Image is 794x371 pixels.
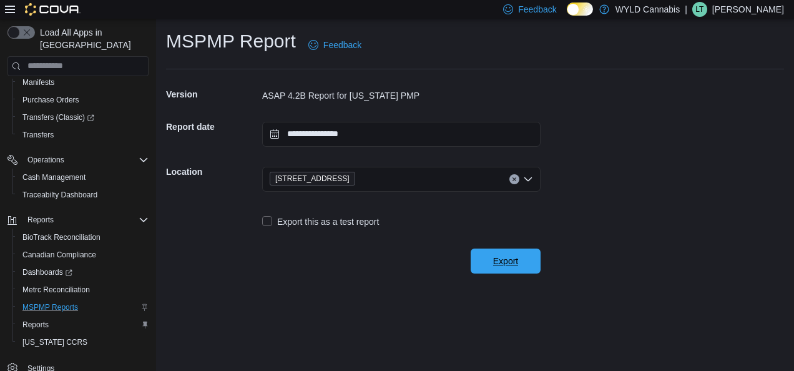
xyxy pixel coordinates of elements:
[262,122,541,147] input: Press the down key to open a popover containing a calendar.
[12,316,154,334] button: Reports
[360,172,361,187] input: Accessible screen reader label
[12,91,154,109] button: Purchase Orders
[166,159,260,184] h5: Location
[17,317,54,332] a: Reports
[22,320,49,330] span: Reports
[17,335,92,350] a: [US_STATE] CCRS
[17,317,149,332] span: Reports
[12,299,154,316] button: MSPMP Reports
[17,282,95,297] a: Metrc Reconciliation
[17,110,99,125] a: Transfers (Classic)
[2,211,154,229] button: Reports
[262,214,379,229] label: Export this as a test report
[17,187,102,202] a: Traceabilty Dashboard
[22,212,59,227] button: Reports
[2,151,154,169] button: Operations
[17,92,84,107] a: Purchase Orders
[567,2,593,16] input: Dark Mode
[166,114,260,139] h5: Report date
[12,169,154,186] button: Cash Management
[275,172,350,185] span: [STREET_ADDRESS]
[493,255,518,267] span: Export
[17,92,149,107] span: Purchase Orders
[17,335,149,350] span: Washington CCRS
[17,282,149,297] span: Metrc Reconciliation
[22,285,90,295] span: Metrc Reconciliation
[17,230,149,245] span: BioTrack Reconciliation
[518,3,556,16] span: Feedback
[22,130,54,140] span: Transfers
[695,2,703,17] span: LT
[17,247,149,262] span: Canadian Compliance
[12,186,154,204] button: Traceabilty Dashboard
[22,172,86,182] span: Cash Management
[12,229,154,246] button: BioTrack Reconciliation
[303,32,366,57] a: Feedback
[35,26,149,51] span: Load All Apps in [GEOGRAPHIC_DATA]
[17,187,149,202] span: Traceabilty Dashboard
[22,212,149,227] span: Reports
[471,249,541,274] button: Export
[17,247,101,262] a: Canadian Compliance
[17,110,149,125] span: Transfers (Classic)
[685,2,687,17] p: |
[27,155,64,165] span: Operations
[509,174,519,184] button: Clear input
[22,267,72,277] span: Dashboards
[17,75,59,90] a: Manifests
[22,112,94,122] span: Transfers (Classic)
[17,265,77,280] a: Dashboards
[17,75,149,90] span: Manifests
[17,300,149,315] span: MSPMP Reports
[17,170,149,185] span: Cash Management
[12,264,154,281] a: Dashboards
[17,300,83,315] a: MSPMP Reports
[22,337,87,347] span: [US_STATE] CCRS
[17,230,105,245] a: BioTrack Reconciliation
[22,250,96,260] span: Canadian Compliance
[12,109,154,126] a: Transfers (Classic)
[17,127,59,142] a: Transfers
[25,3,81,16] img: Cova
[22,152,149,167] span: Operations
[166,82,260,107] h5: Version
[22,152,69,167] button: Operations
[615,2,680,17] p: WYLD Cannabis
[270,172,355,185] span: 2348 Mt Pleasant Rd
[166,29,296,54] h1: MSPMP Report
[12,334,154,351] button: [US_STATE] CCRS
[12,246,154,264] button: Canadian Compliance
[22,77,54,87] span: Manifests
[692,2,707,17] div: Lucas Todd
[12,126,154,144] button: Transfers
[12,281,154,299] button: Metrc Reconciliation
[323,39,361,51] span: Feedback
[262,89,541,102] div: ASAP 4.2B Report for [US_STATE] PMP
[17,127,149,142] span: Transfers
[12,74,154,91] button: Manifests
[523,174,533,184] button: Open list of options
[22,190,97,200] span: Traceabilty Dashboard
[27,215,54,225] span: Reports
[22,95,79,105] span: Purchase Orders
[712,2,784,17] p: [PERSON_NAME]
[22,232,100,242] span: BioTrack Reconciliation
[17,265,149,280] span: Dashboards
[22,302,78,312] span: MSPMP Reports
[17,170,91,185] a: Cash Management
